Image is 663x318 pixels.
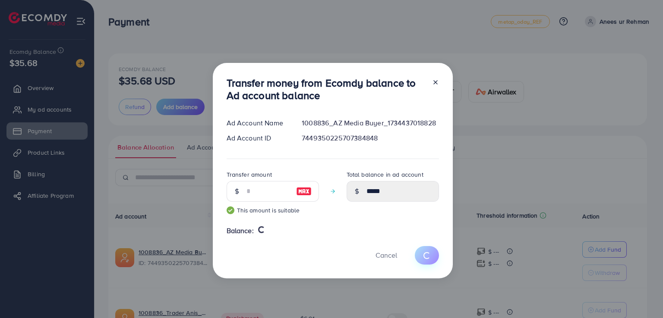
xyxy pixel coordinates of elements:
[227,206,319,215] small: This amount is suitable
[220,118,295,128] div: Ad Account Name
[220,133,295,143] div: Ad Account ID
[626,279,657,312] iframe: Chat
[227,226,254,236] span: Balance:
[376,250,397,260] span: Cancel
[295,118,445,128] div: 1008836_AZ Media Buyer_1734437018828
[295,133,445,143] div: 7449350225707384848
[227,170,272,179] label: Transfer amount
[227,77,425,102] h3: Transfer money from Ecomdy balance to Ad account balance
[347,170,423,179] label: Total balance in ad account
[227,206,234,214] img: guide
[296,186,312,196] img: image
[365,246,408,265] button: Cancel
